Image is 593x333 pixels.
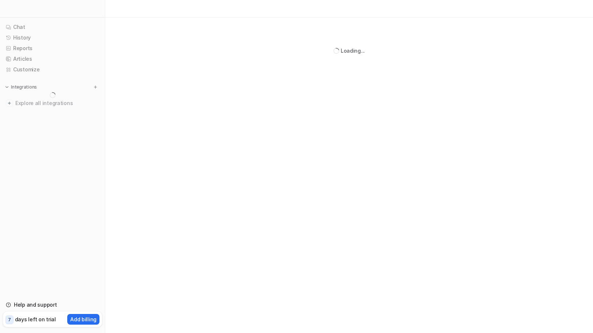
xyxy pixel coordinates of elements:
img: menu_add.svg [93,85,98,90]
img: explore all integrations [6,100,13,107]
img: expand menu [4,85,10,90]
a: Help and support [3,300,102,310]
span: Explore all integrations [15,97,99,109]
p: Integrations [11,84,37,90]
a: Reports [3,43,102,53]
button: Integrations [3,83,39,91]
a: Explore all integrations [3,98,102,108]
p: Add billing [70,315,97,323]
p: days left on trial [15,315,56,323]
p: 7 [8,317,11,323]
button: Add billing [67,314,99,325]
a: History [3,33,102,43]
a: Chat [3,22,102,32]
div: Loading... [341,47,365,55]
a: Customize [3,64,102,75]
a: Articles [3,54,102,64]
